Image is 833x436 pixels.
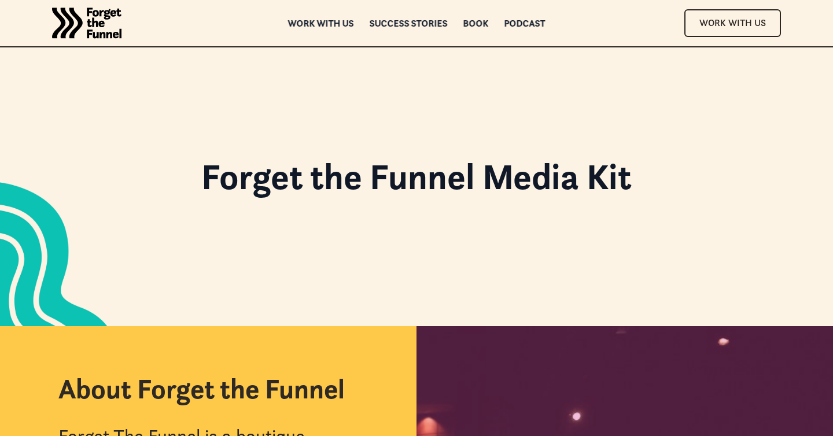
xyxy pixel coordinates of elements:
[201,158,632,206] h1: Forget the Funnel Media Kit
[58,372,345,406] h2: About Forget the Funnel
[288,19,354,27] a: Work with us
[684,9,781,36] a: Work With Us
[504,19,545,27] a: Podcast
[370,19,448,27] a: Success Stories
[463,19,489,27] a: Book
